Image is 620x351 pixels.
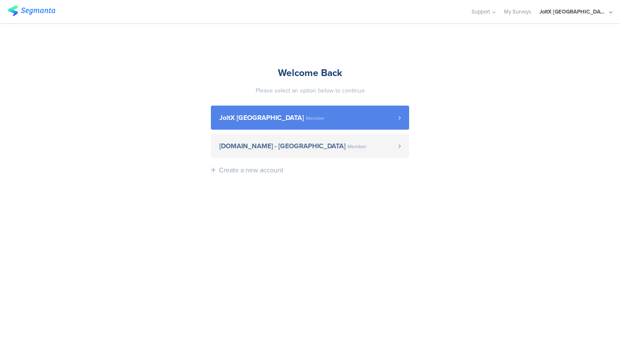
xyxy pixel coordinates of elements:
[8,5,55,16] img: segmanta logo
[211,86,409,95] div: Please select an option below to continue
[219,143,345,150] span: [DOMAIN_NAME] - [GEOGRAPHIC_DATA]
[219,165,283,175] div: Create a new account
[211,134,409,158] a: [DOMAIN_NAME] - [GEOGRAPHIC_DATA] Member
[211,65,409,80] div: Welcome Back
[472,8,490,16] span: Support
[306,116,325,121] span: Member
[348,144,367,149] span: Member
[539,8,607,16] div: JoltX [GEOGRAPHIC_DATA]
[211,106,409,130] a: JoltX [GEOGRAPHIC_DATA] Member
[219,114,304,121] span: JoltX [GEOGRAPHIC_DATA]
